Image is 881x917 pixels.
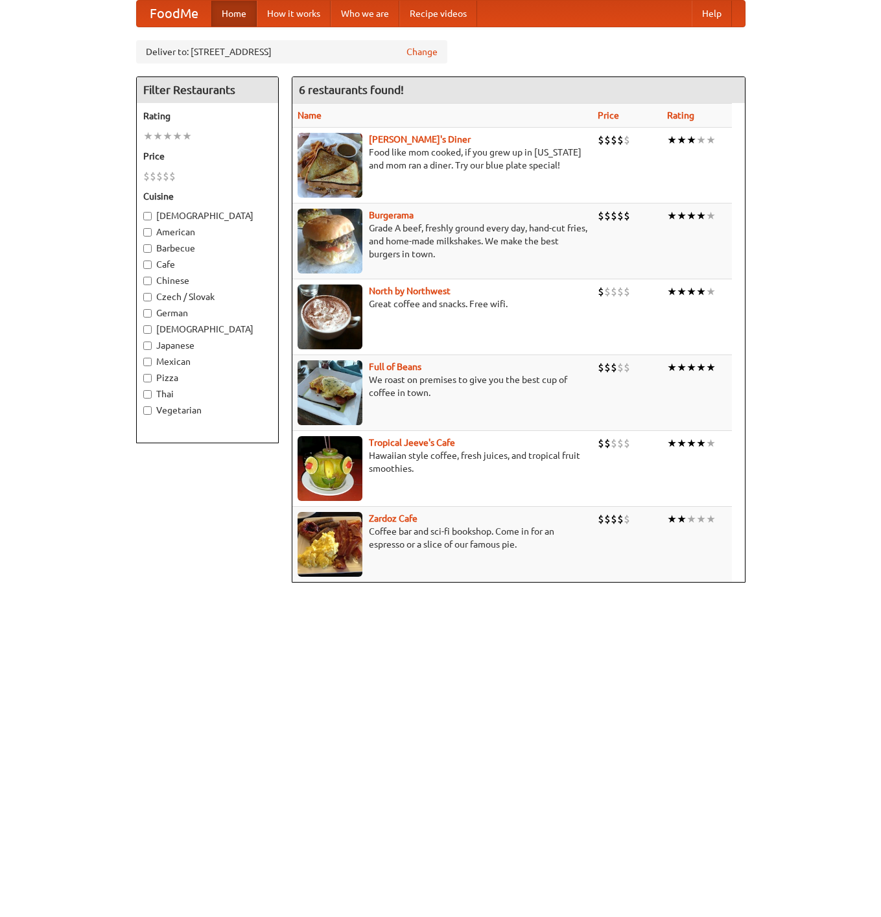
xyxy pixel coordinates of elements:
[687,133,696,147] li: ★
[298,373,587,399] p: We roast on premises to give you the best cup of coffee in town.
[706,209,716,223] li: ★
[696,436,706,450] li: ★
[624,284,630,299] li: $
[257,1,331,27] a: How it works
[598,110,619,121] a: Price
[604,360,611,375] li: $
[143,209,272,222] label: [DEMOGRAPHIC_DATA]
[667,133,677,147] li: ★
[163,169,169,183] li: $
[143,374,152,382] input: Pizza
[667,209,677,223] li: ★
[369,437,455,448] a: Tropical Jeeve's Cafe
[298,436,362,501] img: jeeves.jpg
[143,110,272,122] h5: Rating
[611,436,617,450] li: $
[143,323,272,336] label: [DEMOGRAPHIC_DATA]
[143,342,152,350] input: Japanese
[706,284,716,299] li: ★
[598,133,604,147] li: $
[143,244,152,253] input: Barbecue
[369,210,414,220] a: Burgerama
[143,277,152,285] input: Chinese
[617,512,624,526] li: $
[624,133,630,147] li: $
[143,404,272,417] label: Vegetarian
[143,226,272,238] label: American
[687,360,696,375] li: ★
[143,339,272,352] label: Japanese
[617,360,624,375] li: $
[604,284,611,299] li: $
[143,150,272,163] h5: Price
[156,169,163,183] li: $
[677,133,687,147] li: ★
[143,290,272,303] label: Czech / Slovak
[369,362,421,372] a: Full of Beans
[298,525,587,551] p: Coffee bar and sci-fi bookshop. Come in for an espresso or a slice of our famous pie.
[298,110,322,121] a: Name
[611,133,617,147] li: $
[143,258,272,271] label: Cafe
[150,169,156,183] li: $
[211,1,257,27] a: Home
[598,360,604,375] li: $
[172,129,182,143] li: ★
[143,307,272,319] label: German
[687,512,696,526] li: ★
[604,209,611,223] li: $
[667,110,694,121] a: Rating
[692,1,732,27] a: Help
[598,436,604,450] li: $
[143,355,272,368] label: Mexican
[399,1,477,27] a: Recipe videos
[706,360,716,375] li: ★
[143,293,152,301] input: Czech / Slovak
[598,284,604,299] li: $
[298,222,587,261] p: Grade A beef, freshly ground every day, hand-cut fries, and home-made milkshakes. We make the bes...
[137,1,211,27] a: FoodMe
[406,45,438,58] a: Change
[677,436,687,450] li: ★
[706,436,716,450] li: ★
[369,286,451,296] a: North by Northwest
[604,512,611,526] li: $
[143,390,152,399] input: Thai
[667,284,677,299] li: ★
[667,360,677,375] li: ★
[299,84,404,96] ng-pluralize: 6 restaurants found!
[298,209,362,273] img: burgerama.jpg
[143,261,152,269] input: Cafe
[182,129,192,143] li: ★
[696,133,706,147] li: ★
[706,512,716,526] li: ★
[369,513,417,524] a: Zardoz Cafe
[677,209,687,223] li: ★
[143,358,152,366] input: Mexican
[143,371,272,384] label: Pizza
[696,209,706,223] li: ★
[298,133,362,198] img: sallys.jpg
[611,360,617,375] li: $
[298,360,362,425] img: beans.jpg
[137,77,278,103] h4: Filter Restaurants
[687,284,696,299] li: ★
[617,436,624,450] li: $
[706,133,716,147] li: ★
[143,274,272,287] label: Chinese
[298,146,587,172] p: Food like mom cooked, if you grew up in [US_STATE] and mom ran a diner. Try our blue plate special!
[617,209,624,223] li: $
[667,436,677,450] li: ★
[143,309,152,318] input: German
[677,512,687,526] li: ★
[696,360,706,375] li: ★
[604,133,611,147] li: $
[598,512,604,526] li: $
[624,436,630,450] li: $
[611,284,617,299] li: $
